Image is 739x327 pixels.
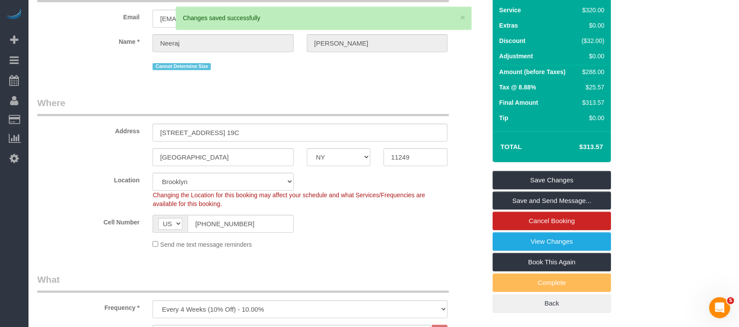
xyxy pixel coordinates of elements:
a: Save Changes [493,171,611,189]
input: Last Name [307,34,448,52]
label: Extras [499,21,518,30]
div: $288.00 [578,68,604,76]
label: Amount (before Taxes) [499,68,565,76]
input: Cell Number [188,215,293,233]
label: Tax @ 8.88% [499,83,536,92]
legend: Where [37,96,449,116]
span: Changing the Location for this booking may affect your schedule and what Services/Frequencies are... [153,192,425,207]
a: View Changes [493,232,611,251]
span: Cannot Determine Size [153,63,211,70]
input: Email [153,10,293,28]
label: Name * [31,34,146,46]
a: Cancel Booking [493,212,611,230]
a: Book This Again [493,253,611,271]
input: First Name [153,34,293,52]
input: City [153,148,293,166]
h4: $313.57 [553,143,603,151]
div: ($32.00) [578,36,604,45]
div: $0.00 [578,21,604,30]
iframe: Intercom live chat [709,297,730,318]
label: Location [31,173,146,185]
img: Automaid Logo [5,9,23,21]
span: Send me text message reminders [160,241,252,248]
legend: What [37,273,449,293]
a: Back [493,294,611,313]
span: 5 [727,297,734,304]
div: $313.57 [578,98,604,107]
div: Changes saved successfully [183,14,464,22]
label: Tip [499,114,508,122]
input: Zip Code [384,148,448,166]
button: × [460,13,465,22]
label: Address [31,124,146,135]
label: Frequency * [31,300,146,312]
strong: Total [501,143,522,150]
div: $25.57 [578,83,604,92]
div: $0.00 [578,52,604,60]
label: Adjustment [499,52,533,60]
label: Email [31,10,146,21]
div: $0.00 [578,114,604,122]
a: Save and Send Message... [493,192,611,210]
label: Cell Number [31,215,146,227]
label: Final Amount [499,98,538,107]
div: $320.00 [578,6,604,14]
label: Service [499,6,521,14]
label: Discount [499,36,526,45]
